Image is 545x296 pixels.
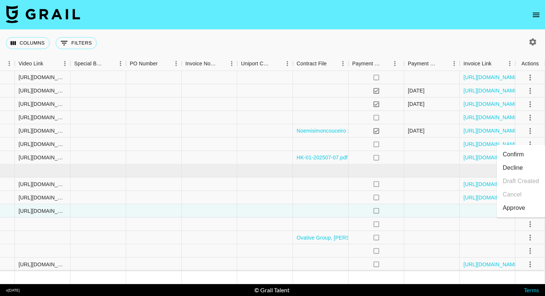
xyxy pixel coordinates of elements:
a: [URL][DOMAIN_NAME] [463,180,519,188]
button: select merge strategy [524,71,536,84]
button: Sort [492,58,502,69]
div: PO Number [126,56,182,71]
button: Sort [271,58,282,69]
li: Decline [497,161,545,175]
a: [URL][DOMAIN_NAME] [463,140,519,148]
div: https://www.tiktok.com/@noemisimoncouceiro/video/7537373305179770134 [19,180,66,188]
div: https://www.tiktok.com/@noemisimoncouceiro/video/7540003649859210518 [19,207,66,214]
button: Sort [158,58,168,69]
button: Sort [381,58,392,69]
div: https://www.tiktok.com/@noemisimoncouceiro/video/7530239883445570838 [19,114,66,121]
div: Invoice Notes [182,56,237,71]
div: https://www.tiktok.com/@noemisimoncouceiro/video/7531036117185924374 [19,140,66,148]
button: select merge strategy [524,98,536,110]
div: Actions [515,56,545,71]
a: Noemisimoncouceiro x En Route Jewelry contract Signed (1).pdf [297,127,449,134]
div: © Grail Talent [254,286,290,294]
img: Grail Talent [6,5,80,23]
div: Payment Sent Date [404,56,460,71]
button: Menu [337,58,349,69]
div: https://www.tiktok.com/@noemisimoncouceiro/video/7538430664161463574 [19,260,66,268]
button: Menu [504,58,515,69]
div: Video Link [19,56,43,71]
div: Uniport Contact Email [241,56,271,71]
div: https://www.tiktok.com/@noemisimoncouceiro/video/7530996685858770178 [19,100,66,108]
a: [URL][DOMAIN_NAME] [463,193,519,201]
a: [URL][DOMAIN_NAME] [463,114,519,121]
div: https://www.tiktok.com/@noemisimoncouceiro/video/7527390762384805142 [19,87,66,94]
button: Show filters [56,37,97,49]
button: select merge strategy [524,138,536,150]
button: Sort [105,58,115,69]
a: [URL][DOMAIN_NAME] [463,127,519,134]
div: PO Number [130,56,158,71]
button: Menu [59,58,70,69]
button: Sort [43,58,54,69]
a: [URL][DOMAIN_NAME] [463,87,519,94]
div: https://www.tiktok.com/@noemisimoncouceiro/video/7532891627354901782 [19,127,66,134]
button: select merge strategy [524,124,536,137]
div: Approve [503,204,525,212]
div: Contract File [297,56,327,71]
a: Terms [524,286,539,293]
div: Special Booking Type [70,56,126,71]
div: Video Link [15,56,70,71]
div: 21/07/2025 [408,87,425,94]
button: select merge strategy [524,258,536,270]
a: [URL][DOMAIN_NAME] [463,260,519,268]
a: Ovative Group, [PERSON_NAME] [PERSON_NAME] - [PERSON_NAME] - Fall 2025- Campaign.pdf [297,234,533,241]
div: 08/08/2025 [408,127,425,134]
div: https://www.tiktok.com/@ashleightxyla/video/7535426905881840903 [19,154,66,161]
a: HK-01-202507-07.pdf [297,154,348,161]
button: Menu [389,58,400,69]
button: Menu [171,58,182,69]
li: Confirm [497,148,545,161]
button: Sort [438,58,449,69]
button: select merge strategy [524,111,536,124]
a: [URL][DOMAIN_NAME] [463,154,519,161]
div: https://www.tiktok.com/@noemisimoncouceiro/video/7525427827412356374 [19,74,66,81]
div: Payment Sent Date [408,56,438,71]
button: Sort [216,58,226,69]
div: Payment Sent [352,56,381,71]
button: open drawer [529,7,544,22]
div: v [DATE] [6,288,20,293]
div: Actions [522,56,539,71]
button: select merge strategy [524,84,536,97]
a: [URL][DOMAIN_NAME] [463,100,519,108]
div: Contract File [293,56,349,71]
button: Menu [226,58,237,69]
div: Special Booking Type [74,56,105,71]
div: Payment Sent [349,56,404,71]
div: Invoice Notes [185,56,216,71]
button: select merge strategy [524,244,536,257]
button: select merge strategy [524,218,536,230]
a: [URL][DOMAIN_NAME] [463,74,519,81]
button: Menu [282,58,293,69]
div: Invoice Link [460,56,515,71]
button: Sort [327,58,337,69]
div: https://www.tiktok.com/@noemisimoncouceiro/video/7539270000750759191 [19,193,66,201]
div: Uniport Contact Email [237,56,293,71]
div: 29/07/2025 [408,100,425,108]
button: Menu [4,58,15,69]
button: Select columns [6,37,50,49]
button: select merge strategy [524,231,536,244]
div: Invoice Link [463,56,492,71]
button: Menu [449,58,460,69]
button: Menu [115,58,126,69]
